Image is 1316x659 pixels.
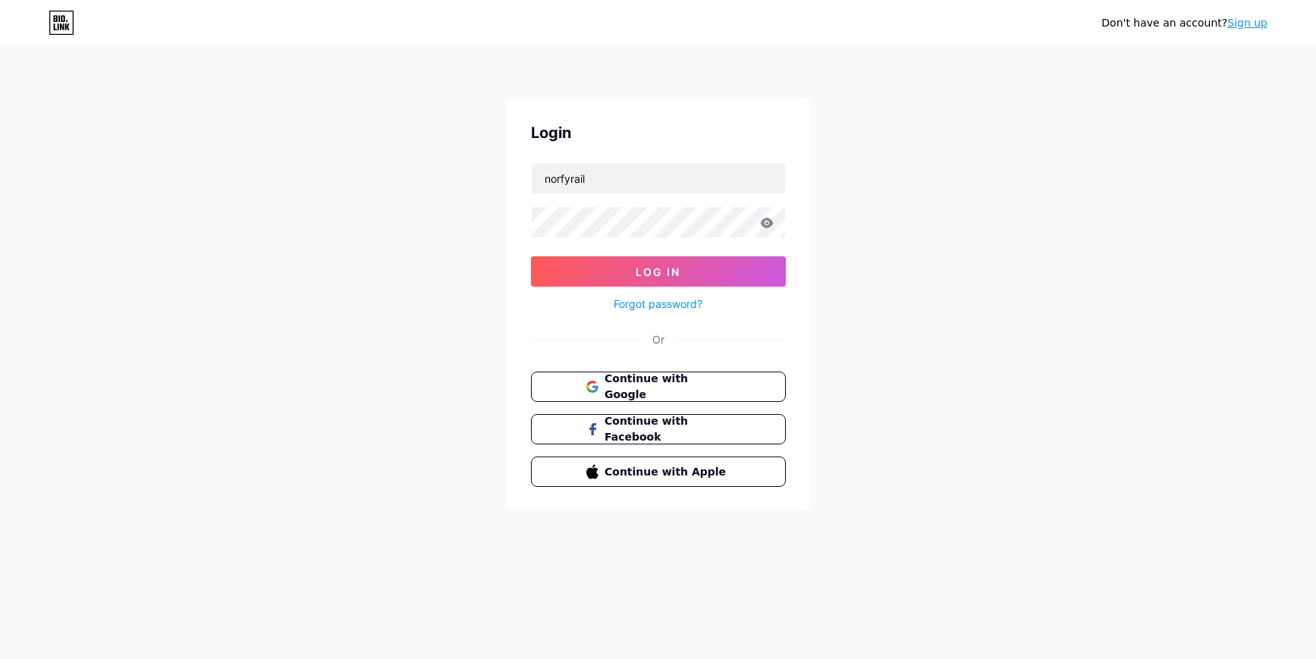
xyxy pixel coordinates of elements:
button: Continue with Google [531,372,786,402]
input: Username [532,163,785,193]
button: Log In [531,256,786,287]
a: Sign up [1227,17,1267,29]
span: Continue with Facebook [605,413,730,445]
span: Continue with Google [605,371,730,403]
div: Login [531,121,786,144]
button: Continue with Facebook [531,414,786,444]
a: Forgot password? [614,296,702,312]
div: Or [652,331,664,347]
div: Don't have an account? [1101,15,1267,31]
span: Log In [636,265,680,278]
button: Continue with Apple [531,457,786,487]
span: Continue with Apple [605,464,730,480]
